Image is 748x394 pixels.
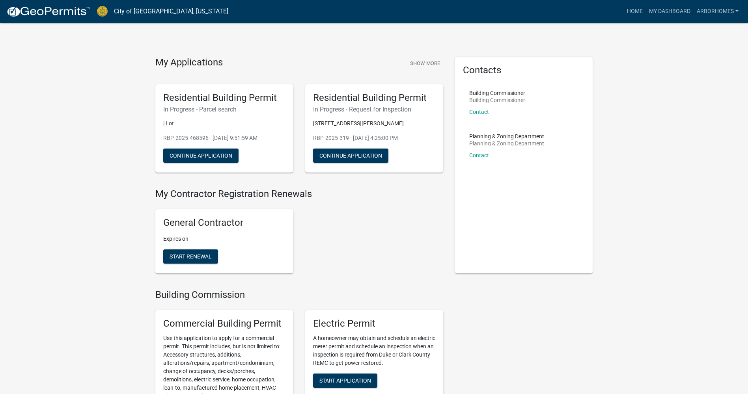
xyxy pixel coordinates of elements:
[163,249,218,264] button: Start Renewal
[163,318,285,329] h5: Commercial Building Permit
[646,4,694,19] a: My Dashboard
[469,134,544,139] p: Planning & Zoning Department
[694,4,742,19] a: ArborHomes
[319,377,371,383] span: Start Application
[407,57,443,70] button: Show More
[313,318,435,329] h5: Electric Permit
[313,119,435,128] p: [STREET_ADDRESS][PERSON_NAME]
[155,188,443,280] wm-registration-list-section: My Contractor Registration Renewals
[463,65,585,76] h5: Contacts
[313,374,377,388] button: Start Application
[155,289,443,301] h4: Building Commission
[313,334,435,367] p: A homeowner may obtain and schedule an electric meter permit and schedule an inspection when an i...
[155,57,223,69] h4: My Applications
[114,5,228,18] a: City of [GEOGRAPHIC_DATA], [US_STATE]
[163,134,285,142] p: RBP-2025-468596 - [DATE] 9:51:59 AM
[624,4,646,19] a: Home
[313,92,435,104] h5: Residential Building Permit
[155,188,443,200] h4: My Contractor Registration Renewals
[469,97,525,103] p: Building Commissioner
[97,6,108,17] img: City of Jeffersonville, Indiana
[469,90,525,96] p: Building Commissioner
[469,141,544,146] p: Planning & Zoning Department
[163,92,285,104] h5: Residential Building Permit
[313,149,388,163] button: Continue Application
[163,235,285,243] p: Expires on
[469,109,489,115] a: Contact
[163,149,239,163] button: Continue Application
[163,106,285,113] h6: In Progress - Parcel search
[313,134,435,142] p: RBP-2025-319 - [DATE] 4:25:00 PM
[170,253,212,260] span: Start Renewal
[469,152,489,158] a: Contact
[163,119,285,128] p: | Lot
[163,217,285,229] h5: General Contractor
[313,106,435,113] h6: In Progress - Request for Inspection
